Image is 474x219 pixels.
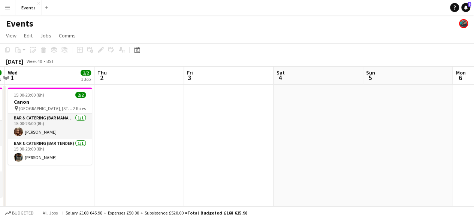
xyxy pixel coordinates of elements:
a: Jobs [37,31,54,40]
a: Comms [56,31,79,40]
a: 6 [461,3,470,12]
a: Edit [21,31,36,40]
span: Budgeted [12,210,34,216]
div: Salary £168 045.98 + Expenses £50.00 + Subsistence £520.00 = [66,210,247,216]
span: Edit [24,32,33,39]
span: Total Budgeted £168 615.98 [187,210,247,216]
span: Jobs [40,32,51,39]
app-user-avatar: Dom Roche [459,19,468,28]
div: [DATE] [6,58,23,65]
div: BST [46,58,54,64]
a: View [3,31,19,40]
h1: Events [6,18,33,29]
button: Events [15,0,42,15]
span: View [6,32,16,39]
span: Week 40 [25,58,43,64]
span: All jobs [41,210,59,216]
span: 6 [468,2,471,7]
span: Comms [59,32,76,39]
button: Budgeted [4,209,35,217]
